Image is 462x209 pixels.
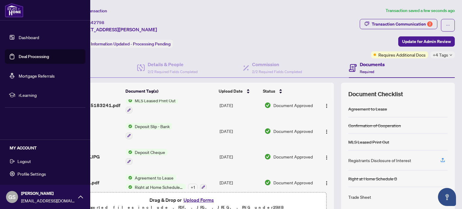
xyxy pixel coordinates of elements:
span: MLS Leased Print Out [132,97,178,104]
td: [DATE] [217,92,262,118]
img: Status Icon [126,174,132,181]
h4: Documents [360,61,385,68]
th: Upload Date [216,83,261,100]
div: Right at Home Schedule B [348,175,397,182]
td: [DATE] [217,118,262,144]
div: + 1 [188,184,198,190]
span: rLearning [19,92,81,98]
article: Transaction saved a few seconds ago [386,7,455,14]
img: Logo [324,181,329,186]
img: Logo [324,103,329,108]
div: Confirmation of Cooperation [348,122,401,129]
button: Logo [322,100,331,110]
span: Document Approved [273,153,313,160]
button: Transaction Communication2 [360,19,437,29]
button: Status IconDeposit Slip - Bank [126,123,172,139]
button: Logo [322,126,331,136]
div: MLS Leased Print Out [348,139,389,145]
img: Document Status [264,128,271,134]
img: Status Icon [126,149,132,155]
span: Document Checklist [348,90,403,98]
span: Required [360,69,374,74]
button: Status IconMLS Leased Print Out [126,97,178,113]
span: [EMAIL_ADDRESS][DOMAIN_NAME] [21,197,75,204]
span: Agreement to Lease [132,174,176,181]
th: Status [260,83,316,100]
span: Information Updated - Processing Pending [91,41,171,47]
span: Requires Additional Docs [378,51,426,58]
span: GS [8,193,16,201]
td: [DATE] [217,170,262,195]
span: Document Approved [273,128,313,134]
img: Status Icon [126,123,132,130]
span: Status [263,88,275,94]
img: Document Status [264,102,271,109]
span: Drag & Drop or [149,196,216,204]
a: Dashboard [19,35,39,40]
span: Document Approved [273,179,313,186]
span: Deposit Slip - Bank [132,123,172,130]
span: 2/2 Required Fields Completed [252,69,302,74]
span: Right at Home Schedule B [132,184,186,190]
h5: MY ACCOUNT [10,145,85,151]
img: Status Icon [126,184,132,190]
span: Document Approved [273,102,313,109]
button: Status IconDeposit Cheque [126,149,168,165]
a: Deal Processing [19,54,49,59]
img: Logo [324,155,329,160]
div: Transaction Communication [372,19,433,29]
td: [DATE] [217,144,262,170]
img: Document Status [264,179,271,186]
span: Logout [17,156,31,166]
span: Upload Date [219,88,243,94]
span: [STREET_ADDRESS][PERSON_NAME] [75,26,157,33]
button: Upload Forms [182,196,216,204]
button: Logout [5,156,85,166]
h4: Details & People [148,61,198,68]
span: 42798 [91,20,104,25]
span: +4 Tags [433,51,448,58]
h4: Commission [252,61,302,68]
div: Status: [75,40,173,48]
a: Mortgage Referrals [19,73,55,78]
button: Status IconAgreement to LeaseStatus IconRight at Home Schedule B+1 [126,174,207,191]
span: 2/2 Required Fields Completed [148,69,198,74]
span: down [449,54,452,57]
div: 2 [427,21,433,27]
th: Document Tag(s) [123,83,216,100]
span: View Transaction [75,8,107,14]
span: [PERSON_NAME] [21,190,75,197]
button: Open asap [438,188,456,206]
div: Trade Sheet [348,194,371,200]
img: Status Icon [126,97,132,104]
span: Update for Admin Review [402,37,451,46]
img: Document Status [264,153,271,160]
button: Update for Admin Review [398,36,455,47]
div: Agreement to Lease [348,106,387,112]
span: ellipsis [446,23,450,27]
button: Profile Settings [5,169,85,179]
span: Profile Settings [17,169,46,179]
span: Deposit Cheque [132,149,168,155]
img: Logo [324,129,329,134]
button: Logo [322,152,331,161]
div: Registrants Disclosure of Interest [348,157,411,164]
button: Logo [322,178,331,187]
img: logo [5,3,23,17]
